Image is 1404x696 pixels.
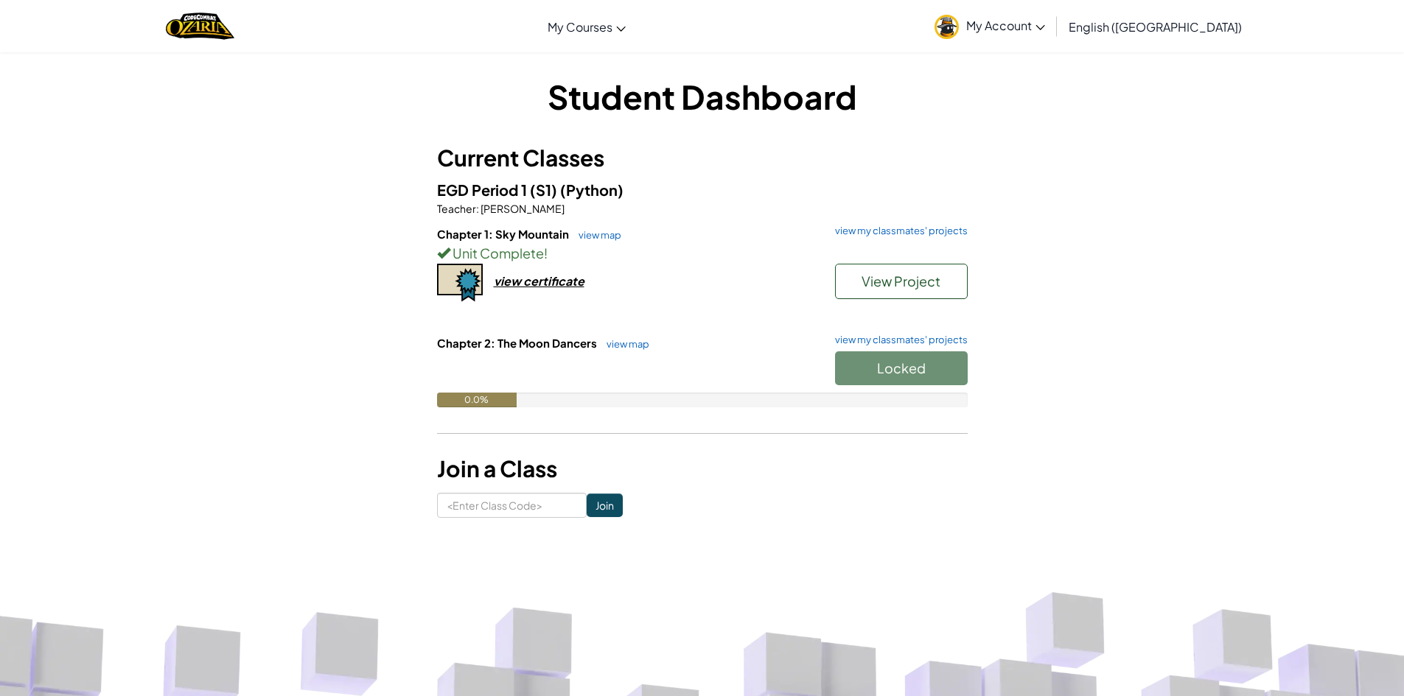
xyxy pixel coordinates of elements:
[966,18,1045,33] span: My Account
[544,245,548,261] span: !
[437,336,599,350] span: Chapter 2: The Moon Dancers
[587,493,623,517] input: Join
[437,273,584,289] a: view certificate
[862,273,940,289] span: View Project
[437,493,587,518] input: <Enter Class Code>
[437,227,571,241] span: Chapter 1: Sky Mountain
[835,264,968,299] button: View Project
[479,202,565,215] span: [PERSON_NAME]
[437,74,968,119] h1: Student Dashboard
[476,202,479,215] span: :
[560,180,624,199] span: (Python)
[1069,19,1242,35] span: English ([GEOGRAPHIC_DATA])
[1061,7,1249,46] a: English ([GEOGRAPHIC_DATA])
[599,338,649,350] a: view map
[166,11,234,41] a: Ozaria by CodeCombat logo
[437,393,517,407] div: 0.0%
[437,202,476,215] span: Teacher
[571,229,621,241] a: view map
[927,3,1052,49] a: My Account
[166,11,234,41] img: Home
[450,245,544,261] span: Unit Complete
[548,19,612,35] span: My Courses
[437,141,968,175] h3: Current Classes
[437,264,483,302] img: certificate-icon.png
[935,15,959,39] img: avatar
[828,226,968,236] a: view my classmates' projects
[494,273,584,289] div: view certificate
[437,452,968,485] h3: Join a Class
[828,335,968,345] a: view my classmates' projects
[437,180,560,199] span: EGD Period 1 (S1)
[540,7,633,46] a: My Courses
